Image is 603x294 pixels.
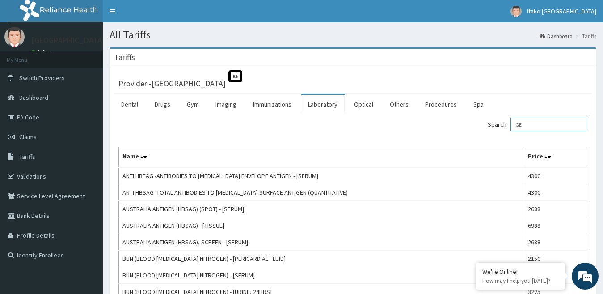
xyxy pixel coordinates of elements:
td: 2688 [524,234,587,251]
label: Search: [488,118,587,131]
td: AUSTRALIA ANTIGEN (HBSAG) (SPOT) - [SERUM] [119,201,524,217]
span: Dashboard [19,94,48,102]
td: 4300 [524,184,587,201]
td: BUN (BLOOD [MEDICAL_DATA] NITROGEN) - [SERUM] [119,267,524,284]
td: 2688 [524,201,587,217]
a: Procedures [418,95,464,114]
div: Chat with us now [46,50,150,62]
a: Laboratory [301,95,345,114]
td: 4300 [524,167,587,184]
th: Name [119,147,524,168]
a: Drugs [148,95,177,114]
h3: Provider - [GEOGRAPHIC_DATA] [118,80,226,88]
td: BUN (BLOOD [MEDICAL_DATA] NITROGEN) - [PERICARDIAL FLUID] [119,251,524,267]
td: 6988 [524,217,587,234]
a: Immunizations [246,95,299,114]
td: 2150 [524,251,587,267]
a: Dashboard [540,32,573,40]
a: Spa [466,95,491,114]
h1: All Tariffs [110,29,596,41]
span: Ifako [GEOGRAPHIC_DATA] [527,7,596,15]
p: [GEOGRAPHIC_DATA] [31,36,105,44]
div: We're Online! [482,268,558,276]
th: Price [524,147,587,168]
img: User Image [4,27,25,47]
span: Claims [19,133,37,141]
a: Online [31,49,53,55]
li: Tariffs [573,32,596,40]
textarea: Type your message and hit 'Enter' [4,197,170,229]
span: St [228,70,242,82]
a: Dental [114,95,145,114]
img: d_794563401_company_1708531726252_794563401 [17,45,36,67]
a: Imaging [208,95,244,114]
a: Optical [347,95,380,114]
span: Switch Providers [19,74,65,82]
td: AUSTRALIA ANTIGEN (HBSAG) - [TISSUE] [119,217,524,234]
p: How may I help you today? [482,277,558,285]
img: User Image [510,6,522,17]
td: ANTI HBEAG -ANTIBODIES TO [MEDICAL_DATA] ENVELOPE ANTIGEN - [SERUM] [119,167,524,184]
a: Others [383,95,416,114]
input: Search: [510,118,587,131]
a: Gym [180,95,206,114]
h3: Tariffs [114,53,135,61]
div: Minimize live chat window [147,4,168,26]
span: We're online! [52,89,123,179]
td: AUSTRALIA ANTIGEN (HBSAG), SCREEN - [SERUM] [119,234,524,251]
td: ANTI HBSAG -TOTAL ANTIBODIES TO [MEDICAL_DATA] SURFACE ANTIGEN (QUANTITATIVE) [119,184,524,201]
span: Tariffs [19,153,35,161]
